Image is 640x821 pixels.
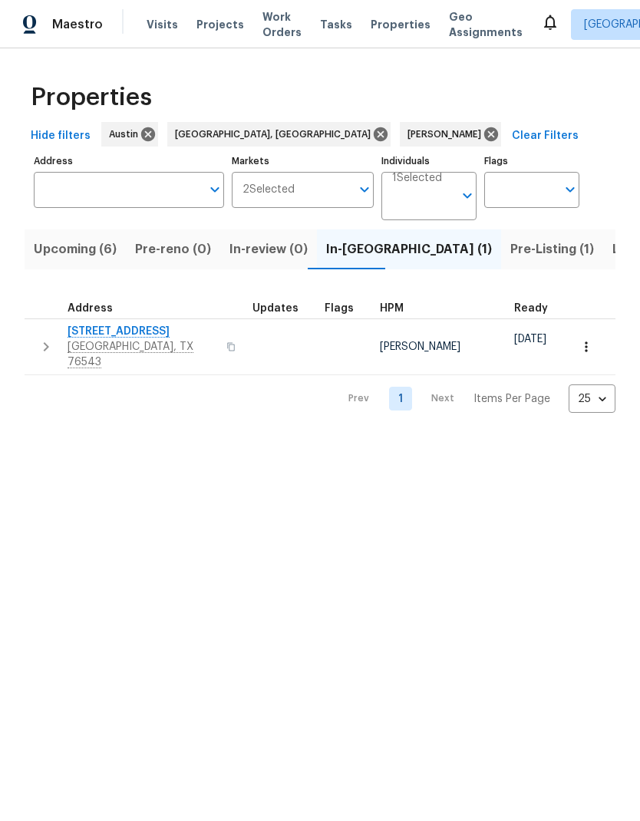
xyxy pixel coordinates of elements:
button: Hide filters [25,122,97,150]
span: Address [68,303,113,314]
span: [GEOGRAPHIC_DATA], [GEOGRAPHIC_DATA] [175,127,377,142]
span: Properties [31,90,152,105]
div: [PERSON_NAME] [400,122,501,147]
button: Open [204,179,226,200]
span: Austin [109,127,144,142]
span: Projects [196,17,244,32]
span: Pre-Listing (1) [510,239,594,260]
span: Visits [147,17,178,32]
span: Hide filters [31,127,91,146]
span: 1 Selected [392,172,442,185]
p: Items Per Page [473,391,550,407]
span: [PERSON_NAME] [380,341,460,352]
label: Markets [232,157,374,166]
label: Individuals [381,157,477,166]
div: Austin [101,122,158,147]
button: Clear Filters [506,122,585,150]
div: 25 [569,379,615,419]
label: Address [34,157,224,166]
div: [GEOGRAPHIC_DATA], [GEOGRAPHIC_DATA] [167,122,391,147]
nav: Pagination Navigation [334,384,615,413]
label: Flags [484,157,579,166]
span: Updates [252,303,299,314]
button: Open [559,179,581,200]
span: HPM [380,303,404,314]
button: Open [457,185,478,206]
span: In-review (0) [229,239,308,260]
span: [DATE] [514,334,546,345]
span: Upcoming (6) [34,239,117,260]
span: [PERSON_NAME] [407,127,487,142]
span: Pre-reno (0) [135,239,211,260]
div: Earliest renovation start date (first business day after COE or Checkout) [514,303,562,314]
span: Tasks [320,19,352,30]
a: Goto page 1 [389,387,412,410]
span: Flags [325,303,354,314]
span: Ready [514,303,548,314]
span: Geo Assignments [449,9,523,40]
span: In-[GEOGRAPHIC_DATA] (1) [326,239,492,260]
span: Properties [371,17,431,32]
span: 2 Selected [242,183,295,196]
span: Work Orders [262,9,302,40]
span: Maestro [52,17,103,32]
button: Open [354,179,375,200]
span: Clear Filters [512,127,579,146]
